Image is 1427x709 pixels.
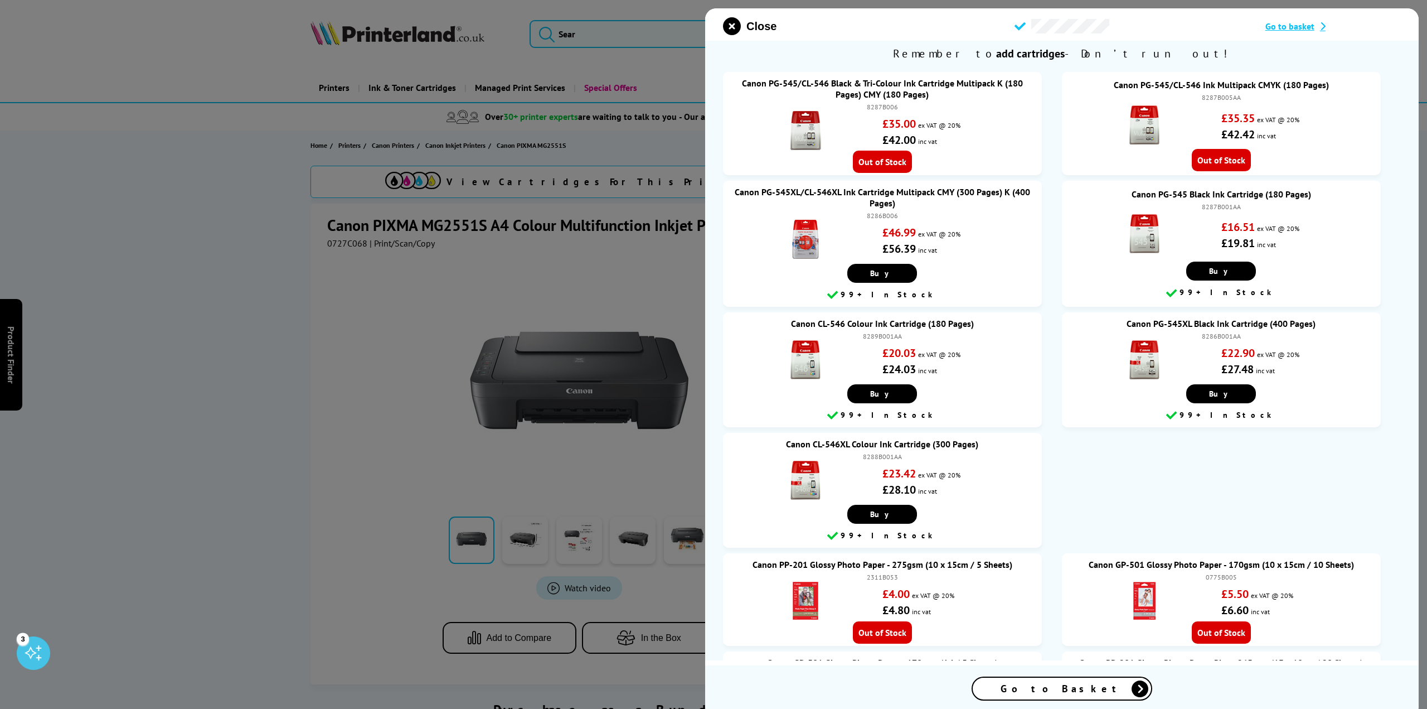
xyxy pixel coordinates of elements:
strong: £27.48 [1221,362,1254,377]
span: Buy [870,509,894,519]
a: Canon PP-201 Glossy Photo Paper - 275gsm (10 x 15cm / 5 Sheets) [753,559,1012,570]
span: ex VAT @ 20% [1257,350,1299,359]
span: inc vat [1256,366,1275,375]
strong: £24.03 [882,362,916,377]
span: Close [746,20,776,33]
strong: £56.39 [882,242,916,256]
strong: £23.42 [882,466,916,481]
span: ex VAT @ 20% [918,230,960,238]
div: 3 [17,633,29,645]
strong: £42.42 [1221,127,1255,142]
strong: £20.03 [882,346,916,360]
div: 8287B006 [734,103,1031,111]
a: Canon PG-545XL Black Ink Cartridge (400 Pages) [1127,318,1316,329]
img: Canon PG-545XL/CL-546XL Ink Cartridge Multipack CMY (300 Pages) K (400 Pages) [786,220,825,259]
b: add cartridges [996,46,1065,61]
span: Buy [870,389,894,399]
div: 0775B005 [1073,573,1370,581]
div: 99+ In Stock [1067,409,1375,422]
span: ex VAT @ 20% [912,591,954,600]
span: ex VAT @ 20% [918,350,960,359]
strong: £28.10 [882,483,916,497]
span: Out of Stock [853,151,912,173]
span: inc vat [918,246,937,254]
span: inc vat [918,487,937,495]
img: Canon GP-501 Glossy Photo Paper - 170gsm (10 x 15cm / 10 Sheets) [1125,581,1164,620]
a: Canon PP-201 Glossy Photo Paper Plus - 265gsm (13 x 18cm / 20 Sheets) [1079,657,1363,668]
span: Out of Stock [853,621,912,644]
div: 8287B001AA [1073,202,1370,211]
strong: £19.81 [1221,236,1255,250]
div: 99+ In Stock [729,288,1036,302]
span: Buy [870,268,894,278]
strong: £35.00 [882,117,916,131]
a: Canon PG-545/CL-546 Black & Tri-Colour Ink Cartridge Multipack K (180 Pages) CMY (180 Pages) [742,78,1023,100]
div: 8289B001AA [734,332,1031,340]
span: ex VAT @ 20% [918,121,960,129]
a: Go to Basket [972,677,1152,701]
img: Canon PG-545/CL-546 Black & Tri-Colour Ink Cartridge Multipack K (180 Pages) CMY (180 Pages) [786,111,825,150]
a: Canon PG-545XL/CL-546XL Ink Cartridge Multipack CMY (300 Pages) K (400 Pages) [735,186,1030,209]
div: 2311B053 [734,573,1031,581]
div: 99+ In Stock [729,409,1036,422]
span: inc vat [1257,240,1276,249]
span: inc vat [912,607,931,616]
img: Canon CL-546 Colour Ink Cartridge (180 Pages) [786,340,825,379]
span: Go to Basket [1001,682,1123,695]
img: Canon PG-545 Black Ink Cartridge (180 Pages) [1125,214,1164,253]
div: 8288B001AA [734,452,1031,461]
strong: £4.80 [882,603,910,618]
img: Canon PG-545XL Black Ink Cartridge (400 Pages) [1125,340,1164,379]
a: Canon GP-501 Glossy Photo Paper - 170gsm (A4 / 5 Sheets) [767,657,998,668]
span: inc vat [918,137,937,146]
strong: £6.60 [1221,603,1249,618]
strong: £4.00 [882,587,910,601]
a: Canon PG-545 Black Ink Cartridge (180 Pages) [1132,189,1311,200]
button: close modal [723,17,776,35]
div: 8286B001AA [1073,332,1370,340]
a: Canon CL-546 Colour Ink Cartridge (180 Pages) [791,318,974,329]
a: Go to basket [1265,21,1401,32]
strong: £22.90 [1221,346,1255,360]
div: 99+ In Stock [1067,286,1375,300]
strong: £5.50 [1221,587,1249,601]
div: 8286B006 [734,211,1031,220]
a: Canon GP-501 Glossy Photo Paper - 170gsm (10 x 15cm / 10 Sheets) [1089,559,1354,570]
span: Out of Stock [1192,621,1251,644]
img: Canon CL-546XL Colour Ink Cartridge (300 Pages) [786,461,825,500]
span: ex VAT @ 20% [1257,115,1299,124]
span: ex VAT @ 20% [1251,591,1293,600]
div: 99+ In Stock [729,529,1036,543]
strong: £16.51 [1221,220,1255,234]
span: Remember to - Don’t run out! [705,41,1419,66]
span: Go to basket [1265,21,1314,32]
strong: £42.00 [882,133,916,147]
a: Canon PG-545/CL-546 Ink Multipack CMYK (180 Pages) [1114,79,1329,90]
img: Canon PP-201 Glossy Photo Paper - 275gsm (10 x 15cm / 5 Sheets) [786,581,825,620]
span: inc vat [1251,607,1270,616]
span: inc vat [1257,132,1276,140]
span: Buy [1209,389,1233,399]
img: Canon PG-545/CL-546 Ink Multipack CMYK (180 Pages) [1125,105,1164,144]
span: ex VAT @ 20% [918,471,960,479]
span: inc vat [918,366,937,375]
span: ex VAT @ 20% [1257,224,1299,233]
strong: £46.99 [882,225,916,240]
a: Canon CL-546XL Colour Ink Cartridge (300 Pages) [786,438,978,450]
strong: £35.35 [1221,111,1255,126]
div: 8287B005AA [1073,93,1370,102]
span: Buy [1209,266,1233,276]
span: Out of Stock [1192,149,1251,171]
